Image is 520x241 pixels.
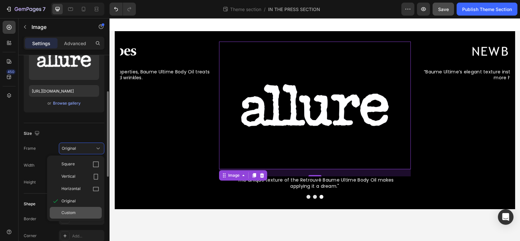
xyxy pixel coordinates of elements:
img: gempages_479927666422580021-8475d4de-b95c-4a1c-b2c9-95a9a845b587.png [110,23,301,151]
p: Settings [32,40,50,47]
span: / [264,6,266,13]
p: Image [32,23,87,31]
img: gempages_479927666422580021-49536e46-5445-45dd-885f-dc0b994d9faf.png [363,23,444,43]
div: Undo/Redo [110,3,136,16]
span: Save [438,6,449,12]
div: Corner [24,233,37,239]
label: Width [24,162,34,168]
div: Open Intercom Messenger [498,209,513,225]
div: Size [24,129,41,138]
span: Original [62,146,76,151]
img: preview-image [29,39,99,80]
div: Browse gallery [53,100,81,106]
span: Theme section [229,6,263,13]
div: Publish Theme Section [462,6,512,13]
span: Custom [61,210,76,216]
p: 7 [43,5,45,13]
span: Original [61,198,76,204]
button: Dot [210,177,214,181]
button: Dot [197,177,201,181]
input: https://example.com/image.jpg [29,85,99,97]
span: Horizontal [61,186,81,192]
button: Publish Theme Section [457,3,517,16]
button: 7 [3,3,48,16]
button: Original [59,143,104,154]
p: Advanced [64,40,86,47]
div: Border [24,216,36,222]
span: Square [61,161,75,168]
div: Shape [24,201,35,207]
button: Save [433,3,454,16]
button: Browse gallery [53,100,81,107]
iframe: Design area [110,18,520,241]
span: Vertical [61,173,75,180]
div: 450 [6,69,16,74]
span: IN THE PRESS SECTION [268,6,320,13]
div: Add... [72,233,103,239]
div: Image [117,154,131,160]
label: Height [24,179,36,185]
label: Frame [24,146,36,151]
span: "The unique texture of the Retrouvé Baume Ultime Body Oil makes applying it a dream." [126,159,284,171]
p: “Baume Ultime’s elegant texture instantly soaks in for skin that’s noticeably more hydrated.” [308,51,499,62]
span: or [47,99,51,107]
button: Dot [203,177,207,181]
